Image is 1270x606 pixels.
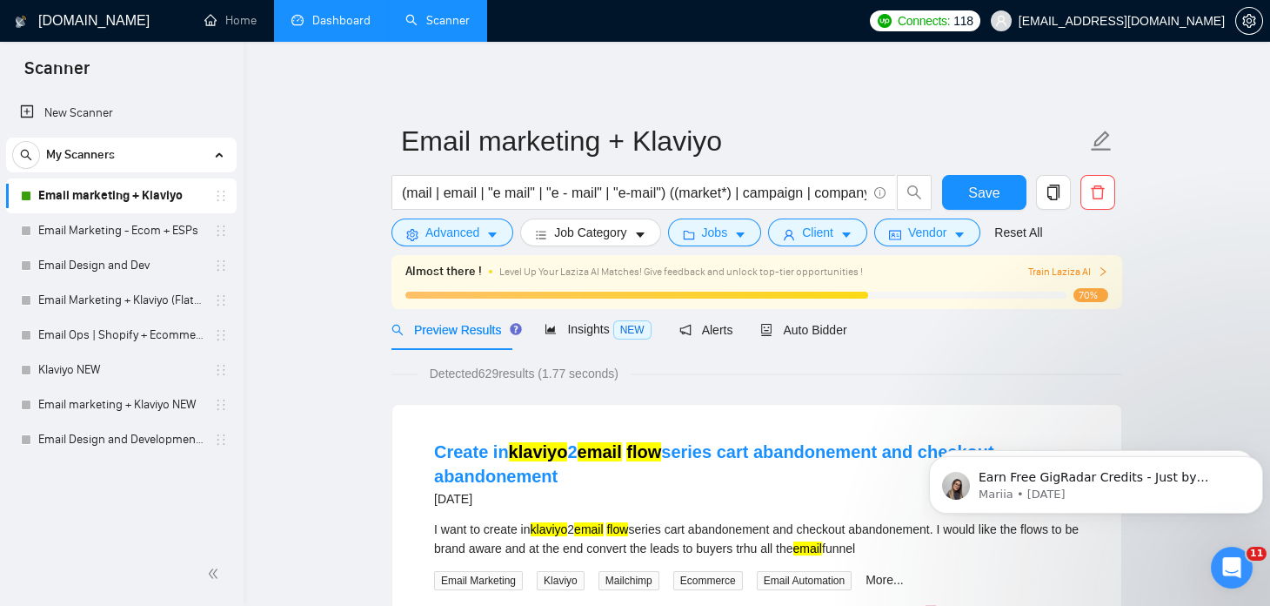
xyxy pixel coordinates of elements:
mark: flow [626,442,661,461]
span: search [391,324,404,336]
a: Email Ops | Shopify + Ecommerce [38,318,204,353]
span: holder [214,398,228,412]
span: holder [214,259,228,273]
span: edit [1090,130,1113,152]
span: setting [406,228,418,241]
mark: email [793,542,822,555]
img: upwork-logo.png [878,14,892,28]
span: Scanner [10,56,104,92]
button: folderJobscaret-down [668,219,762,246]
span: Klaviyo [537,571,585,590]
a: homeHome [204,13,257,28]
span: caret-down [486,228,498,241]
button: search [897,175,932,210]
span: Advanced [425,223,479,242]
span: Connects: [898,11,950,30]
span: Almost there ! [405,262,482,281]
mark: klaviyo [531,522,568,536]
li: New Scanner [6,96,237,131]
iframe: Intercom notifications message [922,420,1270,542]
a: Create inklaviyo2email flowseries cart abandonement and checkout abandonement [434,442,994,486]
span: holder [214,293,228,307]
span: folder [683,228,695,241]
span: area-chart [545,323,557,335]
a: Email marketing + Klaviyo NEW [38,387,204,422]
a: Email Design and Development (Structured Logic) [38,422,204,457]
mark: email [578,442,622,461]
input: Search Freelance Jobs... [402,182,866,204]
span: holder [214,433,228,447]
span: Ecommerce [673,571,743,590]
span: delete [1081,185,1114,200]
span: holder [214,189,228,203]
span: holder [214,224,228,238]
span: caret-down [953,228,966,241]
button: barsJob Categorycaret-down [520,219,660,246]
span: Jobs [702,223,728,242]
span: 70% [1073,288,1108,302]
span: search [898,185,931,200]
a: Email Marketing - Ecom + ESPs [38,213,204,248]
a: Email Marketing + Klaviyo (Flat Logic) [38,283,204,318]
span: Email Marketing [434,571,523,590]
span: My Scanners [46,138,115,172]
button: idcardVendorcaret-down [874,219,980,246]
input: Scanner name... [401,119,1086,163]
li: My Scanners [6,138,237,457]
span: holder [214,363,228,377]
span: Email Automation [757,571,852,590]
a: Reset All [994,223,1042,242]
span: copy [1037,185,1070,200]
span: Auto Bidder [760,323,846,337]
span: Insights [545,322,651,336]
span: info-circle [874,187,886,199]
button: copy [1036,175,1071,210]
span: notification [679,324,692,336]
button: delete [1080,175,1115,210]
span: bars [535,228,547,241]
span: Save [968,182,999,204]
span: right [1098,266,1108,277]
span: search [13,149,39,161]
span: Job Category [554,223,626,242]
span: 118 [953,11,973,30]
a: setting [1235,14,1263,28]
span: Vendor [908,223,946,242]
a: More... [866,573,904,587]
span: caret-down [634,228,646,241]
span: Level Up Your Laziza AI Matches! Give feedback and unlock top-tier opportunities ! [499,266,863,278]
div: Tooltip anchor [508,321,524,337]
span: robot [760,324,772,336]
span: 11 [1247,547,1267,561]
span: Alerts [679,323,733,337]
mark: flow [606,522,628,536]
button: settingAdvancedcaret-down [391,219,513,246]
button: userClientcaret-down [768,219,867,246]
span: setting [1236,14,1262,28]
a: Email Design and Dev [38,248,204,283]
img: logo [15,8,27,36]
button: Save [942,175,1026,210]
button: Train Laziza AI [1028,264,1108,280]
span: Mailchimp [598,571,659,590]
a: Email marketing + Klaviyo [38,178,204,213]
span: caret-down [840,228,852,241]
button: setting [1235,7,1263,35]
a: searchScanner [405,13,470,28]
div: [DATE] [434,488,1079,509]
button: search [12,141,40,169]
span: double-left [207,565,224,582]
span: user [783,228,795,241]
a: Klaviyo NEW [38,353,204,387]
span: Client [802,223,833,242]
mark: klaviyo [509,442,568,461]
span: holder [214,328,228,342]
iframe: Intercom live chat [1211,547,1253,589]
a: dashboardDashboard [291,13,371,28]
div: I want to create in 2 series cart abandonement and checkout abandonement. I would like the flows ... [434,520,1079,558]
